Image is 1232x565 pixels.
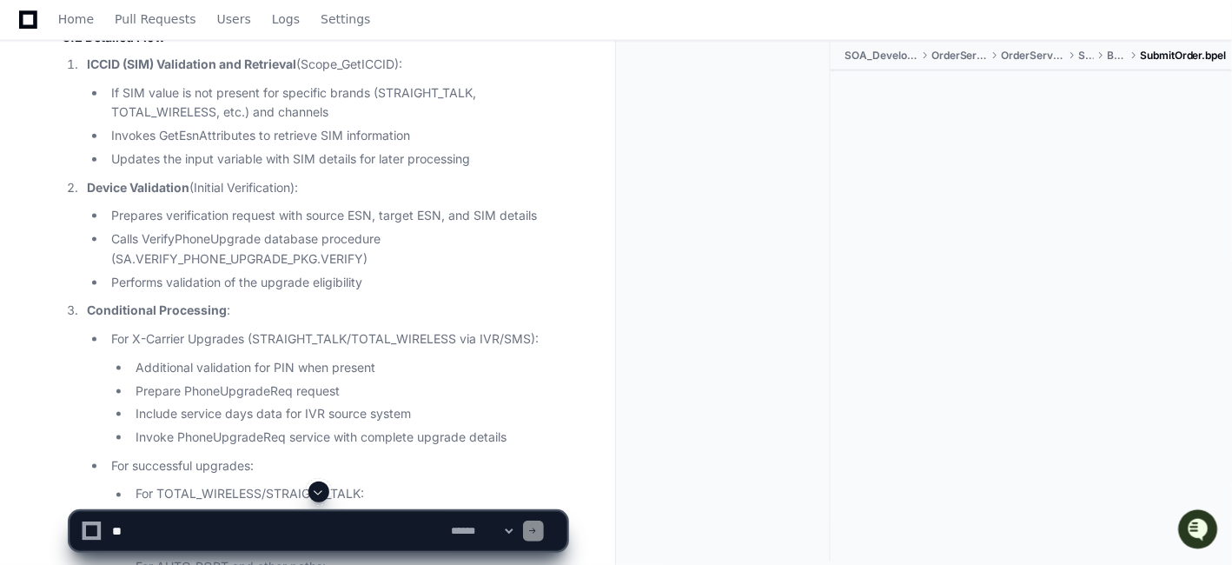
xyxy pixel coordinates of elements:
[130,358,566,378] li: Additional validation for PIN when present
[59,147,252,161] div: We're offline, but we'll be back soon!
[111,329,566,349] p: For X-Carrier Upgrades (STRAIGHT_TALK/TOTAL_WIRELESS via IVR/SMS):
[1108,49,1126,63] span: BPEL
[1078,49,1094,63] span: SOA
[59,130,285,147] div: Start new chat
[123,182,210,196] a: Powered byPylon
[1001,49,1064,63] span: OrderServiceOS
[217,14,251,24] span: Users
[106,273,566,293] li: Performs validation of the upgrade eligibility
[321,14,370,24] span: Settings
[106,150,566,169] li: Updates the input variable with SIM details for later processing
[87,178,566,198] p: (Initial Verification):
[173,183,210,196] span: Pylon
[295,135,316,156] button: Start new chat
[130,428,566,448] li: Invoke PhoneUpgradeReq service with complete upgrade details
[106,206,566,226] li: Prepares verification request with source ESN, target ESN, and SIM details
[87,180,189,195] strong: Device Validation
[17,130,49,161] img: 1756235613930-3d25f9e4-fa56-45dd-b3ad-e072dfbd1548
[106,229,566,269] li: Calls VerifyPhoneUpgrade database procedure (SA.VERIFY_PHONE_UPGRADE_PKG.VERIFY)
[130,404,566,424] li: Include service days data for IVR source system
[17,17,52,52] img: PlayerZero
[130,382,566,402] li: Prepare PhoneUpgradeReq request
[845,49,917,63] span: SOA_Development
[1176,508,1223,555] iframe: Open customer support
[1140,49,1227,63] span: SubmitOrder.bpel
[106,83,566,123] li: If SIM value is not present for specific brands (STRAIGHT_TALK, TOTAL_WIRELESS, etc.) and channels
[58,14,94,24] span: Home
[17,70,316,97] div: Welcome
[931,49,988,63] span: OrderServices
[87,302,227,317] strong: Conditional Processing
[106,126,566,146] li: Invokes GetEsnAttributes to retrieve SIM information
[87,55,566,75] p: (Scope_GetICCID):
[87,56,296,71] strong: ICCID (SIM) Validation and Retrieval
[87,301,566,321] p: :
[111,456,566,476] p: For successful upgrades:
[272,14,300,24] span: Logs
[115,14,195,24] span: Pull Requests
